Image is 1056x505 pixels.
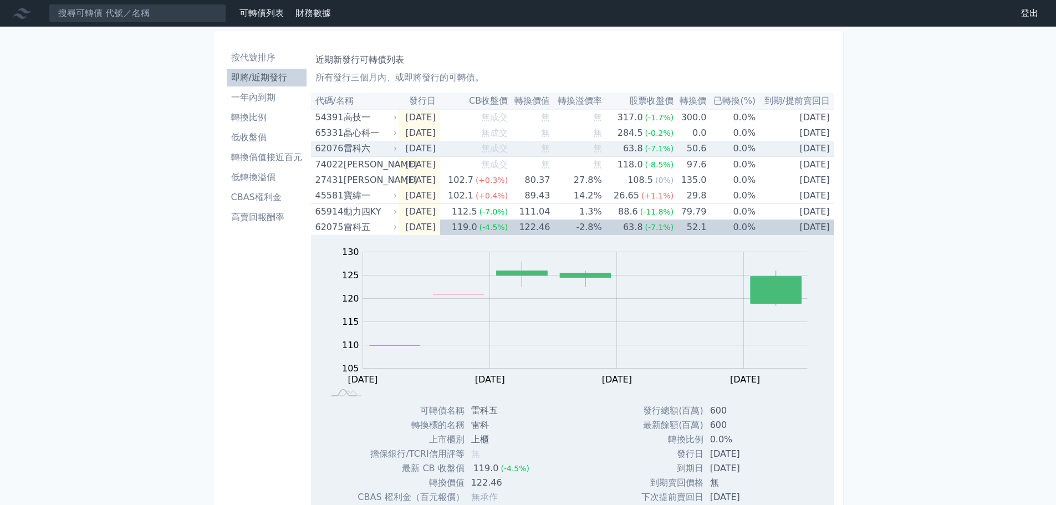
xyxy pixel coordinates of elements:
td: 發行總額(百萬) [632,404,703,418]
span: (+0.3%) [476,176,508,185]
div: 高技一 [344,110,395,125]
td: 雷科 [465,418,538,432]
td: [DATE] [703,490,787,504]
td: 擔保銀行/TCRI信用評等 [358,447,464,461]
div: [PERSON_NAME] [344,157,395,172]
p: 所有發行三個月內、或即將發行的可轉債。 [315,71,830,84]
a: 財務數據 [295,8,331,18]
td: 29.8 [674,188,706,204]
a: 低收盤價 [227,129,307,146]
tspan: 110 [342,340,359,350]
td: 0.0% [706,125,756,141]
td: 79.79 [674,204,706,220]
span: 無 [541,143,550,154]
td: -2.8% [550,220,601,235]
td: 轉換價值 [358,476,464,490]
td: 600 [703,404,787,418]
td: [DATE] [399,204,440,220]
div: 62076 [315,141,341,156]
g: Series [369,262,801,345]
span: (+0.4%) [476,191,508,200]
td: [DATE] [756,157,834,173]
div: 317.0 [615,110,645,125]
div: 寶緯一 [344,188,395,203]
td: 600 [703,418,787,432]
td: 27.8% [550,172,601,188]
td: 發行日 [632,447,703,461]
span: 無 [541,112,550,123]
tspan: [DATE] [730,374,760,385]
td: 0.0% [706,204,756,220]
td: [DATE] [399,157,440,173]
td: 0.0% [706,157,756,173]
td: [DATE] [399,109,440,125]
span: (0%) [655,176,674,185]
td: 0.0% [706,220,756,235]
li: 轉換價值接近百元 [227,151,307,164]
div: 119.0 [450,220,479,235]
div: 118.0 [615,157,645,172]
a: 登出 [1012,4,1047,22]
td: 122.46 [508,220,550,235]
td: 轉換標的名稱 [358,418,464,432]
td: [DATE] [399,172,440,188]
td: 52.1 [674,220,706,235]
td: 最新餘額(百萬) [632,418,703,432]
a: 低轉換溢價 [227,169,307,186]
td: 上市櫃別 [358,432,464,447]
li: 一年內到期 [227,91,307,104]
div: 119.0 [471,461,501,476]
th: CB收盤價 [440,93,508,109]
td: [DATE] [756,220,834,235]
span: (-0.2%) [645,129,674,137]
td: 0.0% [703,432,787,447]
a: 即將/近期發行 [227,69,307,86]
a: 一年內到期 [227,89,307,106]
td: 0.0% [706,172,756,188]
li: CBAS權利金 [227,191,307,204]
td: 到期賣回價格 [632,476,703,490]
li: 低收盤價 [227,131,307,144]
span: 無成交 [481,159,508,170]
span: (-8.5%) [645,160,674,169]
td: CBAS 權利金（百元報價） [358,490,464,504]
td: 0.0 [674,125,706,141]
div: 65914 [315,204,341,220]
span: 無 [593,127,602,138]
td: [DATE] [756,141,834,157]
span: 無成交 [481,143,508,154]
td: 50.6 [674,141,706,157]
th: 到期/提前賣回日 [756,93,834,109]
tspan: [DATE] [348,374,378,385]
input: 搜尋可轉債 代號／名稱 [49,4,226,23]
td: [DATE] [756,109,834,125]
td: [DATE] [756,188,834,204]
li: 高賣回報酬率 [227,211,307,224]
a: 轉換價值接近百元 [227,149,307,166]
a: 轉換比例 [227,109,307,126]
div: 63.8 [621,220,645,235]
tspan: 125 [342,270,359,280]
th: 轉換價值 [508,93,550,109]
td: 14.2% [550,188,601,204]
li: 低轉換溢價 [227,171,307,184]
td: [DATE] [399,188,440,204]
td: 無 [703,476,787,490]
div: 112.5 [450,204,479,220]
span: (-11.8%) [640,207,674,216]
td: [DATE] [399,125,440,141]
tspan: 130 [342,247,359,257]
th: 已轉換(%) [706,93,756,109]
h1: 近期新發行可轉債列表 [315,53,830,67]
th: 轉換溢價率 [550,93,601,109]
span: 無成交 [481,112,508,123]
div: 102.7 [446,172,476,188]
a: 按代號排序 [227,49,307,67]
td: [DATE] [756,172,834,188]
td: 0.0% [706,141,756,157]
div: 27431 [315,172,341,188]
td: 135.0 [674,172,706,188]
td: [DATE] [703,461,787,476]
span: 無 [541,159,550,170]
td: 89.43 [508,188,550,204]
